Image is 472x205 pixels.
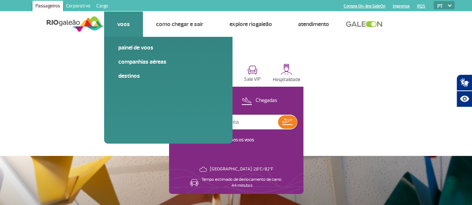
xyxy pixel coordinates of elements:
a: Imprensa [393,4,409,9]
p: Hospitalidade [273,77,300,83]
button: Abrir recursos assistivos. [456,91,472,107]
button: VER TODOS OS VOOS [216,137,256,143]
p: Tempo estimado de deslocamento de carro: 44 minutos [201,177,282,189]
p: Sala VIP [244,77,261,82]
a: Voos [117,20,130,28]
button: Abrir tradutor de língua de sinais. [456,74,472,91]
a: Corporativo [63,1,93,13]
a: Companhias Aéreas [118,58,218,66]
img: hospitality.svg [281,64,292,75]
a: Destinos [118,72,218,80]
p: [GEOGRAPHIC_DATA]: 28°C/82°F [210,166,273,172]
a: Atendimento [298,20,329,28]
a: Passageiros [32,1,63,13]
a: VER TODOS OS VOOS [218,138,254,142]
button: Sala VIP [236,61,269,87]
a: Explore RIOgaleão [229,20,272,28]
a: Como chegar e sair [156,20,203,28]
a: Cargo [93,1,111,13]
div: Plugin de acessibilidade da Hand Talk. [456,74,472,107]
p: Chegadas [256,97,277,104]
a: RQS [417,4,425,9]
a: Compra On-line GaleOn [343,4,385,9]
button: Chegadas [239,96,279,106]
a: Painel de voos [118,44,218,52]
button: Hospitalidade [270,61,303,87]
img: vipRoom.svg [247,65,257,75]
